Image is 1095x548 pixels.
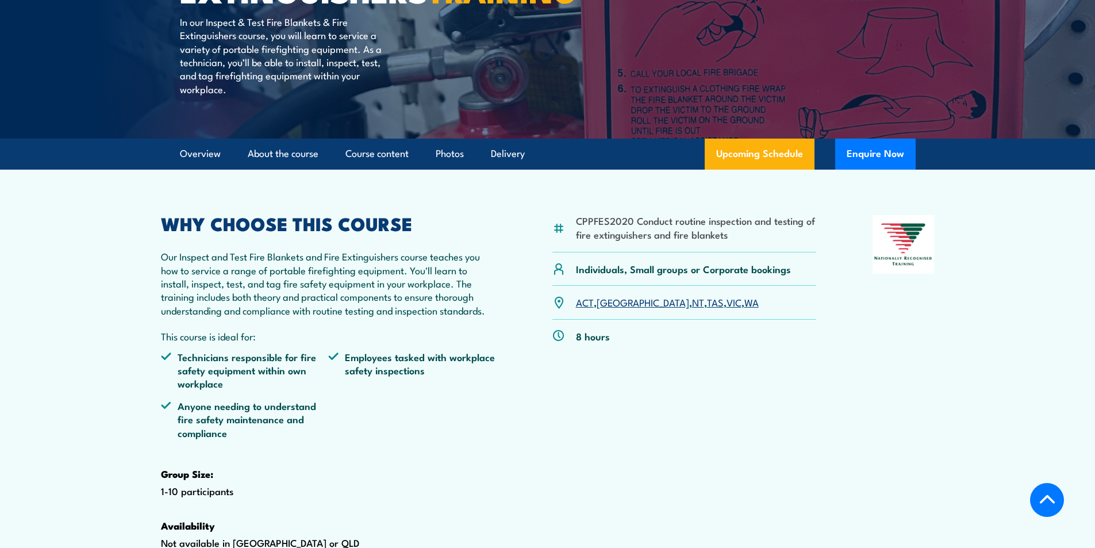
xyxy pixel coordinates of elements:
a: Photos [436,139,464,169]
p: This course is ideal for: [161,329,497,343]
li: CPPFES2020 Conduct routine inspection and testing of fire extinguishers and fire blankets [576,214,817,241]
a: TAS [707,295,724,309]
a: Delivery [491,139,525,169]
strong: Availability [161,518,215,533]
li: Technicians responsible for fire safety equipment within own workplace [161,350,329,390]
p: 8 hours [576,329,610,343]
a: [GEOGRAPHIC_DATA] [597,295,689,309]
a: ACT [576,295,594,309]
a: Upcoming Schedule [705,139,814,170]
a: Overview [180,139,221,169]
p: Individuals, Small groups or Corporate bookings [576,262,791,275]
a: VIC [727,295,741,309]
button: Enquire Now [835,139,916,170]
li: Employees tasked with workplace safety inspections [328,350,496,390]
a: About the course [248,139,318,169]
strong: Group Size: [161,466,213,481]
a: Course content [345,139,409,169]
p: , , , , , [576,296,759,309]
p: In our Inspect & Test Fire Blankets & Fire Extinguishers course, you will learn to service a vari... [180,15,390,95]
p: Our Inspect and Test Fire Blankets and Fire Extinguishers course teaches you how to service a ran... [161,250,497,317]
a: WA [744,295,759,309]
li: Anyone needing to understand fire safety maintenance and compliance [161,399,329,439]
img: Nationally Recognised Training logo. [873,215,935,274]
h2: WHY CHOOSE THIS COURSE [161,215,497,231]
a: NT [692,295,704,309]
